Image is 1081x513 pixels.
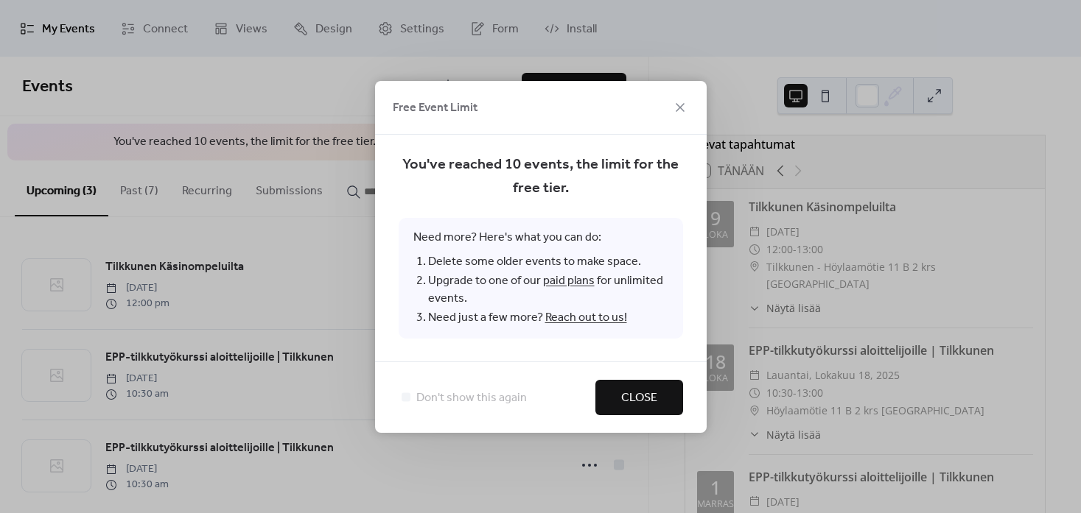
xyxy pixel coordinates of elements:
span: Close [621,389,657,407]
a: paid plans [543,269,595,292]
li: Upgrade to one of our for unlimited events. [428,272,668,308]
button: Close [595,380,683,415]
li: Need just a few more? [428,308,668,328]
span: Free Event Limit [393,99,477,117]
span: Don't show this again [416,389,527,407]
span: Need more? Here's what you can do: [399,218,683,339]
li: Delete some older events to make space. [428,252,668,272]
a: Reach out to us! [545,306,627,329]
span: You've reached 10 events, the limit for the free tier. [399,153,683,200]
